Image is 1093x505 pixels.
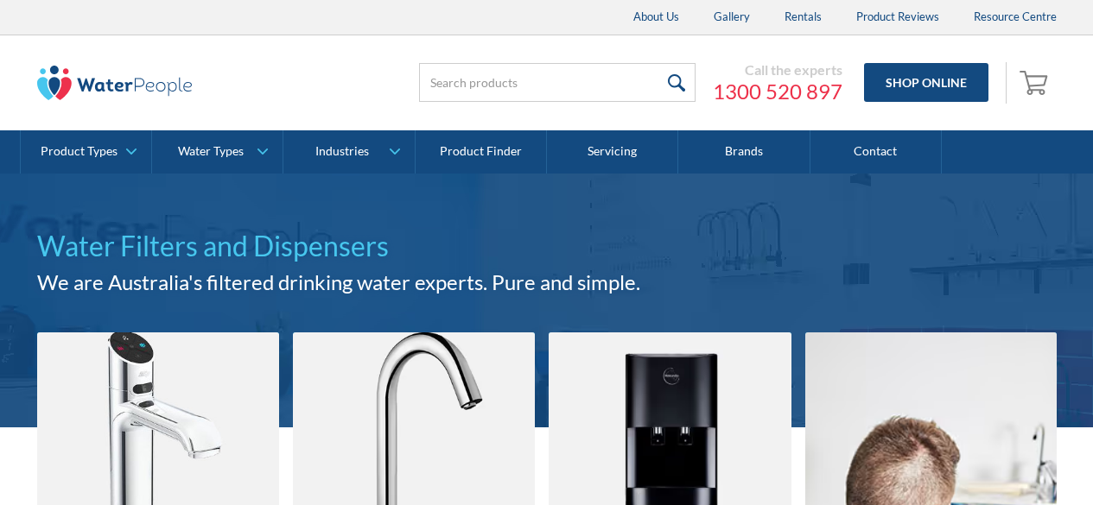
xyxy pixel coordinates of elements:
[810,130,942,174] a: Contact
[21,130,151,174] a: Product Types
[152,130,283,174] a: Water Types
[678,130,810,174] a: Brands
[315,144,369,159] div: Industries
[419,63,696,102] input: Search products
[713,79,842,104] a: 1300 520 897
[41,144,118,159] div: Product Types
[283,130,414,174] a: Industries
[37,66,193,100] img: The Water People
[547,130,678,174] a: Servicing
[1020,68,1052,96] img: shopping cart
[713,61,842,79] div: Call the experts
[178,144,244,159] div: Water Types
[1015,62,1057,104] a: Open empty cart
[416,130,547,174] a: Product Finder
[864,63,988,102] a: Shop Online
